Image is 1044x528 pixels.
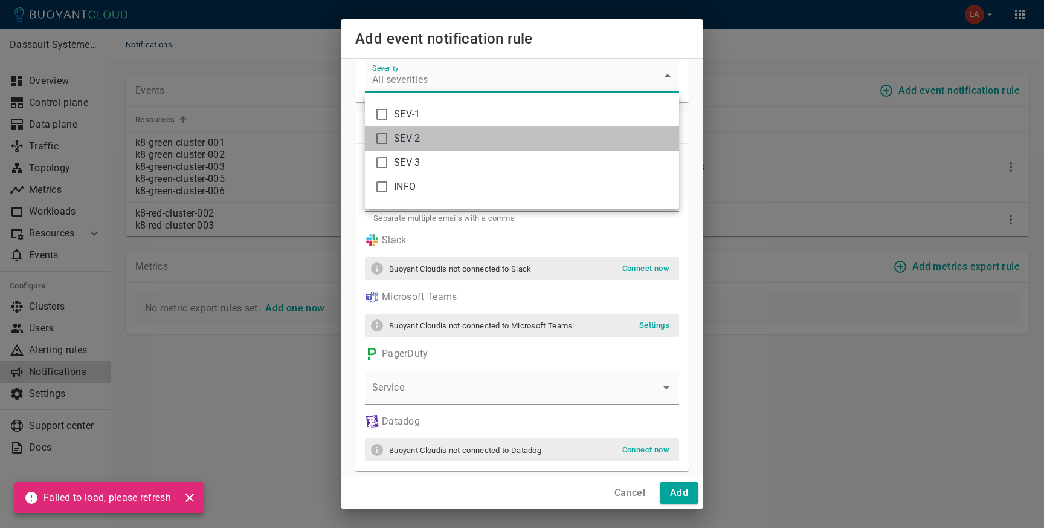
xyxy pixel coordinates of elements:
[394,108,669,120] span: SEV-1
[181,489,199,507] button: close
[43,492,171,504] p: Failed to load, please refresh
[394,181,669,193] span: INFO
[394,132,669,145] span: SEV-2
[394,157,669,169] span: SEV-3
